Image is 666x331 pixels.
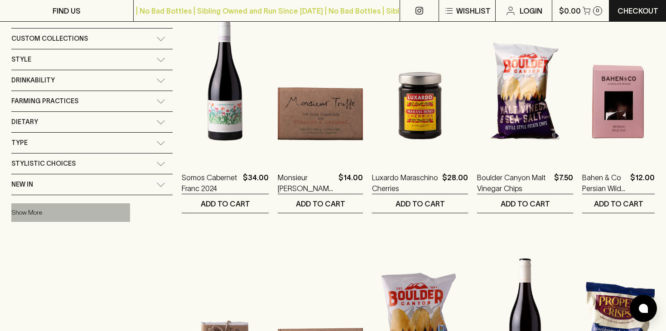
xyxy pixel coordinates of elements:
p: Wishlist [456,5,491,16]
button: ADD TO CART [278,194,363,213]
p: ADD TO CART [396,198,445,209]
div: New In [11,174,173,195]
span: Custom Collections [11,33,88,44]
span: Stylistic Choices [11,158,76,169]
div: Custom Collections [11,29,173,49]
span: Farming Practices [11,96,78,107]
p: ADD TO CART [501,198,550,209]
a: Luxardo Maraschino Cherries [372,172,439,194]
div: Dietary [11,112,173,132]
p: $7.50 [554,172,573,194]
span: Drinkability [11,75,55,86]
div: Type [11,133,173,153]
p: $12.00 [630,172,655,194]
img: bubble-icon [639,304,648,313]
p: ADD TO CART [296,198,345,209]
p: $14.00 [338,172,363,194]
p: ADD TO CART [594,198,643,209]
button: ADD TO CART [477,194,573,213]
div: Farming Practices [11,91,173,111]
div: Style [11,49,173,70]
p: Login [520,5,542,16]
div: Drinkability [11,70,173,91]
a: Monsieur [PERSON_NAME] Dark Chocolate with Almonds & Caramel [278,172,335,194]
p: $28.00 [442,172,468,194]
p: FIND US [53,5,81,16]
div: Stylistic Choices [11,154,173,174]
p: $34.00 [243,172,269,194]
p: ADD TO CART [201,198,250,209]
button: ADD TO CART [372,194,468,213]
p: 0 [596,8,599,13]
span: Dietary [11,116,38,128]
button: Show More [11,203,130,222]
span: New In [11,179,33,190]
p: $0.00 [559,5,581,16]
p: Checkout [618,5,658,16]
button: ADD TO CART [182,194,269,213]
button: ADD TO CART [582,194,655,213]
a: Bahen & Co Persian Wild Figs [582,172,627,194]
a: Somos Cabernet Franc 2024 [182,172,239,194]
span: Type [11,137,28,149]
span: Style [11,54,31,65]
a: Boulder Canyon Malt Vinegar Chips [477,172,550,194]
